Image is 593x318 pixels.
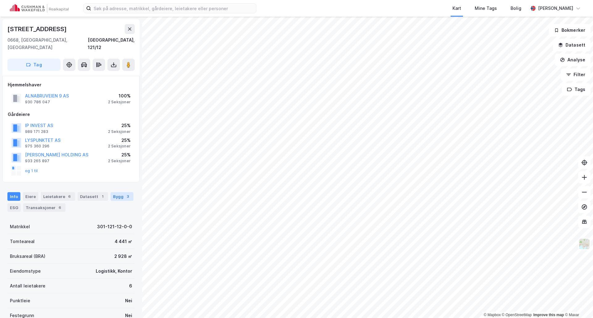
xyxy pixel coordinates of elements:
div: Transaksjoner [23,203,65,212]
div: Bolig [511,5,521,12]
div: 2 Seksjoner [108,159,131,163]
button: Bokmerker [549,24,591,36]
div: 2 928 ㎡ [114,253,132,260]
div: Kontrollprogram for chat [562,288,593,318]
div: 2 Seksjoner [108,100,131,105]
a: OpenStreetMap [502,313,532,317]
div: Antall leietakere [10,282,45,290]
div: Datasett [78,192,108,201]
div: Matrikkel [10,223,30,230]
div: [STREET_ADDRESS] [7,24,68,34]
div: 100% [108,92,131,100]
div: 6 [57,204,63,211]
button: Filter [561,68,591,81]
div: Eiere [23,192,38,201]
div: 25% [108,122,131,129]
div: Punktleie [10,297,30,304]
a: Improve this map [533,313,564,317]
div: 989 171 283 [25,129,48,134]
div: Hjemmelshaver [8,81,134,89]
div: 2 Seksjoner [108,129,131,134]
div: Info [7,192,20,201]
button: Analyse [555,54,591,66]
div: Gårdeiere [8,111,134,118]
div: Leietakere [41,192,75,201]
div: Logistikk, Kontor [96,267,132,275]
div: 3 [125,193,131,200]
div: [PERSON_NAME] [538,5,573,12]
div: Bygg [111,192,133,201]
div: 25% [108,151,131,159]
button: Tags [562,83,591,96]
div: Eiendomstype [10,267,41,275]
div: 301-121-12-0-0 [97,223,132,230]
div: Mine Tags [475,5,497,12]
div: 933 265 897 [25,159,49,163]
div: 4 441 ㎡ [115,238,132,245]
input: Søk på adresse, matrikkel, gårdeiere, leietakere eller personer [91,4,256,13]
div: 6 [66,193,73,200]
div: 6 [129,282,132,290]
div: 2 Seksjoner [108,144,131,149]
button: Tag [7,59,61,71]
div: 25% [108,137,131,144]
div: 1 [99,193,106,200]
div: [GEOGRAPHIC_DATA], 121/12 [88,36,135,51]
div: 975 360 296 [25,144,49,149]
div: Bruksareal (BRA) [10,253,45,260]
div: Kart [452,5,461,12]
div: 930 786 047 [25,100,50,105]
div: Tomteareal [10,238,35,245]
div: 0668, [GEOGRAPHIC_DATA], [GEOGRAPHIC_DATA] [7,36,88,51]
div: ESG [7,203,21,212]
img: cushman-wakefield-realkapital-logo.202ea83816669bd177139c58696a8fa1.svg [10,4,69,13]
iframe: Chat Widget [562,288,593,318]
div: Nei [125,297,132,304]
button: Datasett [553,39,591,51]
a: Mapbox [484,313,501,317]
img: Z [578,238,590,250]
